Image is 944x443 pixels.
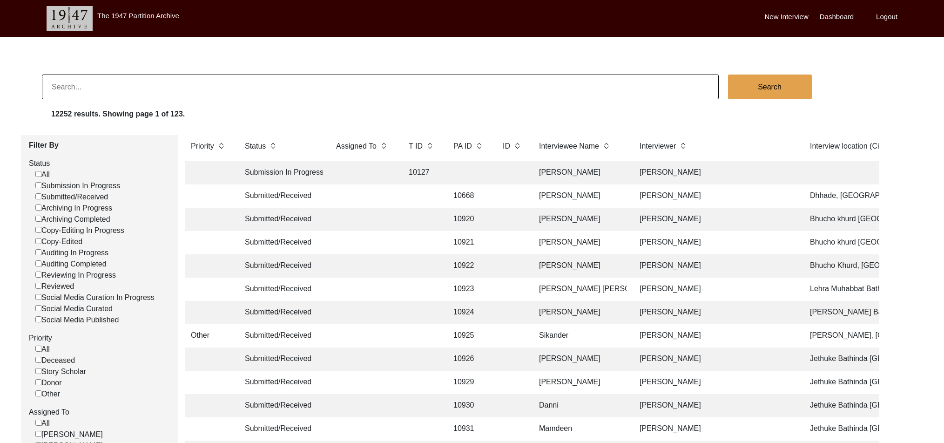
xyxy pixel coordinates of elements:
[336,141,377,152] label: Assigned To
[634,371,797,394] td: [PERSON_NAME]
[448,208,490,231] td: 10920
[35,227,41,233] input: Copy-Editing In Progress
[380,141,387,151] img: sort-button.png
[448,371,490,394] td: 10929
[35,316,41,322] input: Social Media Published
[35,366,86,377] label: Story Scholar
[409,141,423,152] label: T ID
[533,417,627,441] td: Mamdeen
[35,260,41,266] input: Auditing Completed
[640,141,676,152] label: Interviewer
[533,301,627,324] td: [PERSON_NAME]
[503,141,510,152] label: ID
[29,140,171,151] label: Filter By
[476,141,482,151] img: sort-button.png
[239,231,323,254] td: Submitted/Received
[35,418,50,429] label: All
[634,394,797,417] td: [PERSON_NAME]
[35,191,108,203] label: Submitted/Received
[634,161,797,184] td: [PERSON_NAME]
[239,324,323,348] td: Submitted/Received
[35,247,108,259] label: Auditing In Progress
[448,231,490,254] td: 10921
[533,371,627,394] td: [PERSON_NAME]
[35,171,41,177] input: All
[35,281,74,292] label: Reviewed
[245,141,266,152] label: Status
[35,368,41,374] input: Story Scholar
[239,161,323,184] td: Submission In Progress
[239,254,323,278] td: Submitted/Received
[448,184,490,208] td: 10668
[29,333,171,344] label: Priority
[35,182,41,188] input: Submission In Progress
[51,109,185,120] label: 12252 results. Showing page 1 of 123.
[35,270,116,281] label: Reviewing In Progress
[29,407,171,418] label: Assigned To
[35,388,60,400] label: Other
[35,292,155,303] label: Social Media Curation In Progress
[35,203,112,214] label: Archiving In Progress
[35,431,41,437] input: [PERSON_NAME]
[35,429,103,440] label: [PERSON_NAME]
[239,278,323,301] td: Submitted/Received
[448,394,490,417] td: 10930
[35,305,41,311] input: Social Media Curated
[634,254,797,278] td: [PERSON_NAME]
[239,394,323,417] td: Submitted/Received
[35,180,120,191] label: Submission In Progress
[533,184,627,208] td: [PERSON_NAME]
[35,169,50,180] label: All
[448,278,490,301] td: 10923
[35,214,110,225] label: Archiving Completed
[448,254,490,278] td: 10922
[453,141,472,152] label: PA ID
[35,272,41,278] input: Reviewing In Progress
[35,259,107,270] label: Auditing Completed
[634,231,797,254] td: [PERSON_NAME]
[448,324,490,348] td: 10925
[448,348,490,371] td: 10926
[29,158,171,169] label: Status
[820,12,854,22] label: Dashboard
[35,346,41,352] input: All
[403,161,440,184] td: 10127
[35,294,41,300] input: Social Media Curation In Progress
[876,12,897,22] label: Logout
[191,141,214,152] label: Priority
[35,238,41,244] input: Copy-Edited
[97,12,179,20] label: The 1947 Partition Archive
[35,357,41,363] input: Deceased
[603,141,609,151] img: sort-button.png
[533,161,627,184] td: [PERSON_NAME]
[448,301,490,324] td: 10924
[533,278,627,301] td: [PERSON_NAME] [PERSON_NAME]
[185,324,232,348] td: Other
[533,348,627,371] td: [PERSON_NAME]
[765,12,809,22] label: New Interview
[680,141,686,151] img: sort-button.png
[634,184,797,208] td: [PERSON_NAME]
[47,6,93,31] img: header-logo.png
[218,141,224,151] img: sort-button.png
[239,208,323,231] td: Submitted/Received
[533,231,627,254] td: [PERSON_NAME]
[634,208,797,231] td: [PERSON_NAME]
[239,417,323,441] td: Submitted/Received
[270,141,276,151] img: sort-button.png
[35,390,41,396] input: Other
[533,208,627,231] td: [PERSON_NAME]
[533,394,627,417] td: Danni
[533,254,627,278] td: [PERSON_NAME]
[35,379,41,385] input: Donor
[35,216,41,222] input: Archiving Completed
[634,278,797,301] td: [PERSON_NAME]
[239,348,323,371] td: Submitted/Received
[35,225,124,236] label: Copy-Editing In Progress
[448,417,490,441] td: 10931
[634,301,797,324] td: [PERSON_NAME]
[35,283,41,289] input: Reviewed
[42,75,719,99] input: Search...
[539,141,599,152] label: Interviewee Name
[533,324,627,348] td: Sikander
